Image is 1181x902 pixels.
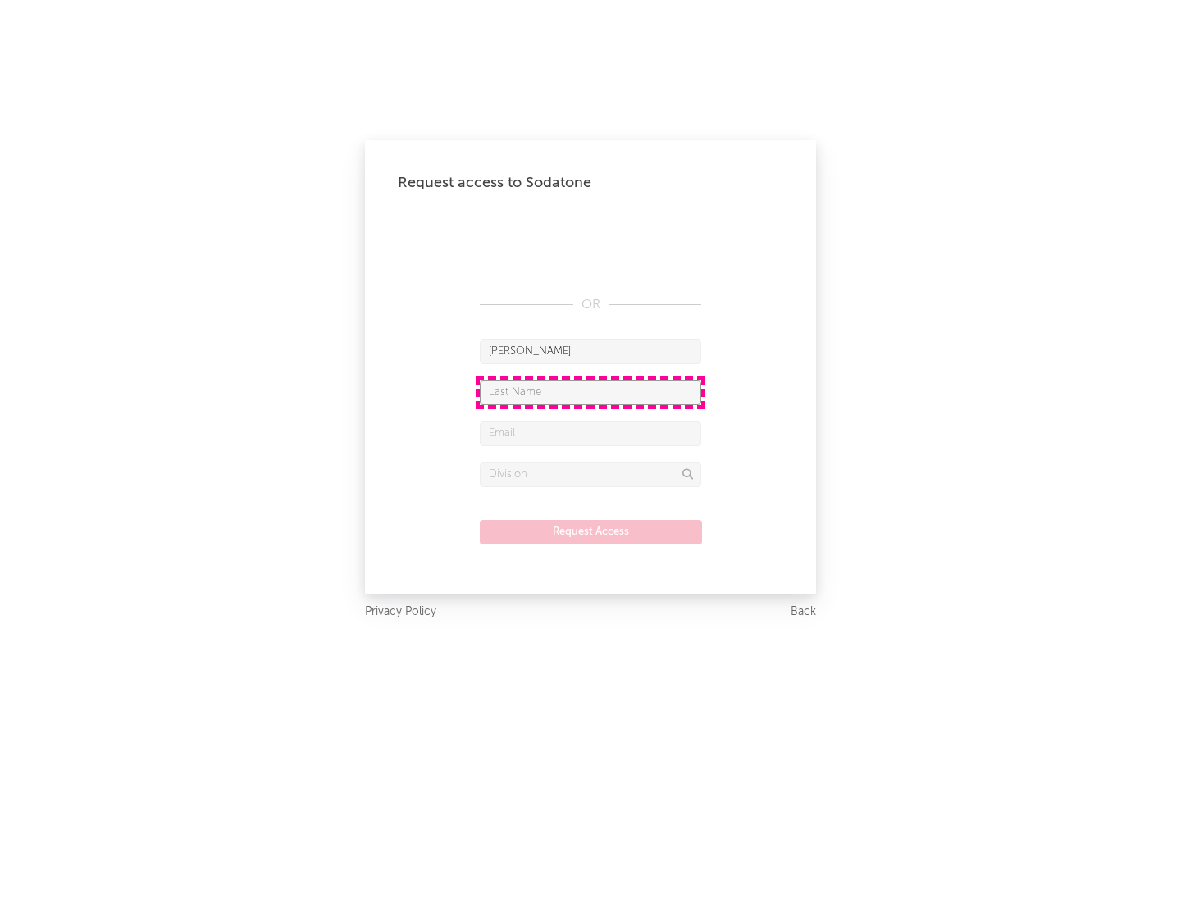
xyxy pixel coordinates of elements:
input: Email [480,421,701,446]
input: Division [480,462,701,487]
a: Privacy Policy [365,602,436,622]
div: OR [480,295,701,315]
a: Back [791,602,816,622]
button: Request Access [480,520,702,544]
input: Last Name [480,380,701,405]
input: First Name [480,339,701,364]
div: Request access to Sodatone [398,173,783,193]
